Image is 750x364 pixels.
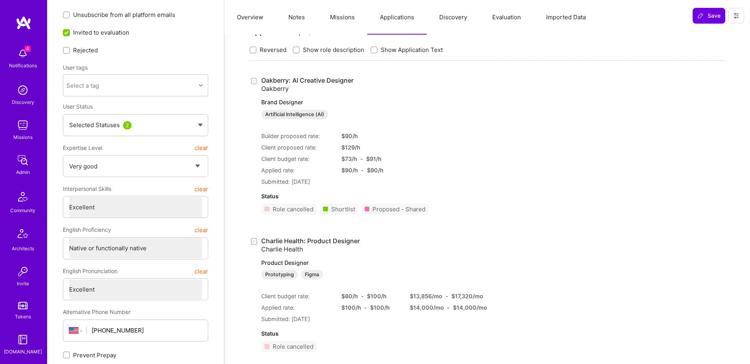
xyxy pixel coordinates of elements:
img: Community [13,187,32,206]
span: Save [697,12,721,20]
i: icon Application [249,77,259,86]
img: admin teamwork [15,152,31,168]
div: Prototyping [261,270,298,279]
div: $ 129 /h [341,143,400,152]
div: Community [10,206,35,214]
div: $ 14,000 /mo [410,303,444,312]
div: Applied rate: [261,166,332,174]
div: - [447,303,450,312]
div: Client budget rate: [261,155,332,163]
div: Select a tag [66,81,99,90]
div: Applied rate: [261,303,332,312]
div: $ 90 /h [367,166,383,174]
span: Selected Statuses [69,121,120,129]
div: - [361,166,364,174]
i: icon Application [249,237,259,246]
img: tokens [18,302,28,309]
div: Invite [17,279,29,288]
div: - [364,303,367,312]
a: Charlie Health: Product DesignerCharlie HealthProduct DesignerPrototypingFigma [261,237,469,280]
div: $ 100 /h [341,303,361,312]
div: $ 100 /h [370,303,390,312]
div: Status [261,192,469,200]
a: Oakberry: AI Creative DesignerOakberryBrand DesignerArtificial Intelligence (AI) [261,76,469,119]
span: User Status [63,103,93,110]
span: Alternative Phone Number [63,309,130,315]
button: clear [194,182,208,196]
div: $ 13,856 /mo [410,292,442,300]
span: 4 [24,46,31,52]
div: Architects [12,244,34,253]
img: discovery [15,82,31,98]
div: Figma [301,270,323,279]
span: Expertise Level [63,141,102,155]
img: Invite [15,264,31,279]
span: Invited to evaluation [73,28,129,37]
span: Show Application Text [381,46,443,54]
img: Architects [13,225,32,244]
span: Rejected [73,46,98,54]
div: Tokens [15,312,31,321]
img: teamwork [15,117,31,133]
div: $ 17,320 /mo [451,292,483,300]
span: English Pronunciation [63,264,117,278]
span: Charlie Health [261,245,303,253]
div: Discovery [12,98,34,106]
span: Interpersonal Skills [63,182,111,196]
div: Builder proposed rate: [261,132,332,140]
span: Prevent Prepay [73,351,116,359]
div: [DOMAIN_NAME] [4,347,42,356]
p: Product Designer [261,259,469,267]
button: clear [194,264,208,278]
div: $ 100 /h [367,292,387,300]
div: Created [249,237,261,246]
input: +1 (000) 000-0000 [92,320,202,340]
div: $ 73 /h [341,155,357,163]
img: bell [15,46,31,61]
label: User tags [63,64,88,71]
div: - [361,292,364,300]
img: logo [16,16,31,30]
div: Submitted: [DATE] [261,315,469,323]
i: icon Chevron [199,83,203,87]
div: Proposed - Shared [372,205,425,213]
div: Admin [16,168,30,176]
div: Role cancelled [273,205,314,213]
div: $ 90 /h [341,132,400,140]
div: Created [249,76,261,85]
div: $ 91 /h [366,155,381,163]
div: Missions [13,133,33,141]
img: caret [198,124,203,127]
img: guide book [15,332,31,347]
span: Show role description [303,46,364,54]
p: Brand Designer [261,98,469,106]
span: Unsubscribe from all platform emails [73,11,175,19]
span: Oakberry [261,85,289,92]
div: $ 90 /h [341,166,358,174]
div: - [446,292,448,300]
div: Client budget rate: [261,292,332,300]
button: clear [194,141,208,155]
div: Submitted: [DATE] [261,177,469,186]
div: Shortlist [331,205,355,213]
div: Status [261,329,469,338]
span: Reversed [260,46,286,54]
button: clear [194,223,208,237]
div: - [360,155,363,163]
div: Artificial Intelligence (AI) [261,110,328,119]
div: $ 14,000 /mo [453,303,487,312]
span: English Proficiency [63,223,111,237]
div: 2 [123,121,132,129]
div: Client proposed rate: [261,143,332,152]
button: Save [693,8,725,24]
div: Notifications [9,61,37,70]
div: Role cancelled [273,342,314,351]
div: $ 80 /h [341,292,358,300]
